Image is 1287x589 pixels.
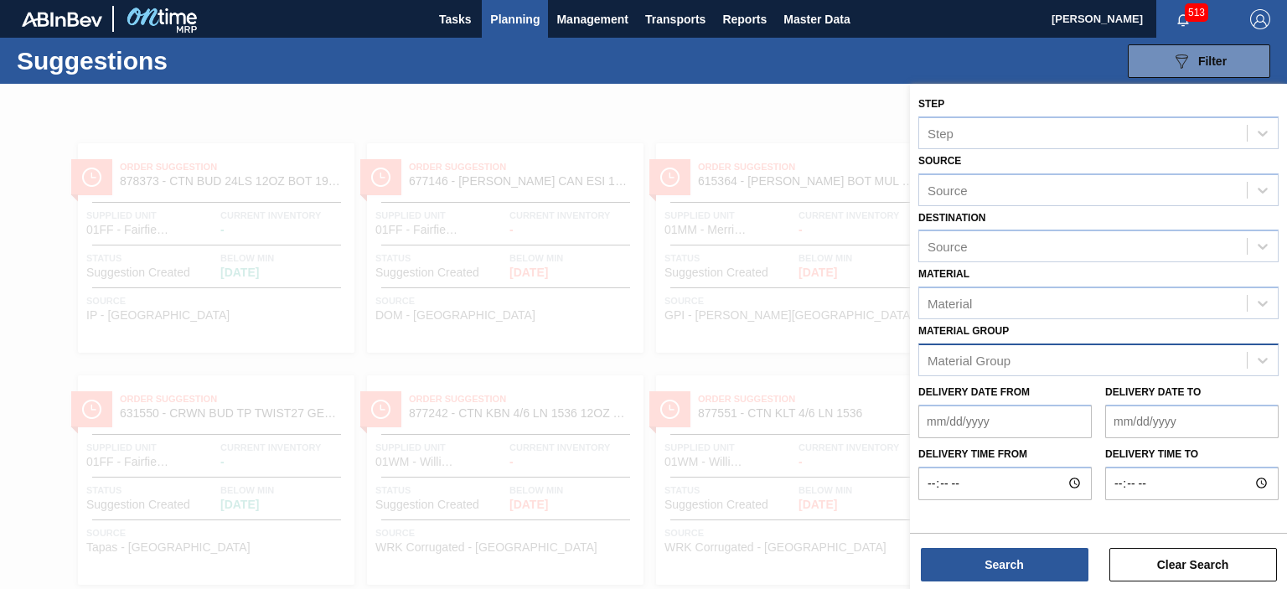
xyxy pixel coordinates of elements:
label: Step [918,98,944,110]
label: Material Group [918,325,1009,337]
span: Filter [1198,54,1227,68]
button: Filter [1128,44,1270,78]
span: Transports [645,9,706,29]
h1: Suggestions [17,51,314,70]
input: mm/dd/yyyy [1105,405,1279,438]
span: Reports [722,9,767,29]
label: Delivery Date to [1105,386,1201,398]
label: Delivery time from [918,442,1092,467]
span: Master Data [783,9,850,29]
label: Destination [918,212,985,224]
label: Delivery Date from [918,386,1030,398]
span: Tasks [437,9,473,29]
span: Planning [490,9,540,29]
label: Source [918,155,961,167]
img: Logout [1250,9,1270,29]
div: Source [928,183,968,197]
span: Management [556,9,628,29]
label: Material [918,268,969,280]
input: mm/dd/yyyy [918,405,1092,438]
div: Material [928,297,972,311]
img: TNhmsLtSVTkK8tSr43FrP2fwEKptu5GPRR3wAAAABJRU5ErkJggg== [22,12,102,27]
div: Source [928,240,968,254]
div: Material Group [928,353,1010,367]
button: Notifications [1156,8,1210,31]
span: 513 [1185,3,1208,22]
div: Step [928,126,954,140]
label: Delivery time to [1105,442,1279,467]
